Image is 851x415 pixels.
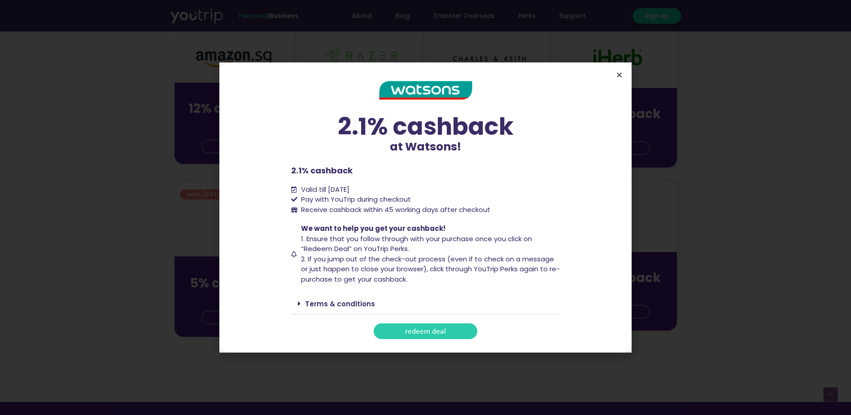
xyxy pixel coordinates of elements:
span: Receive cashback within 45 working days after checkout [299,205,490,215]
span: Valid till [DATE] [301,185,349,194]
div: Terms & conditions [291,293,560,314]
p: 2.1% cashback [291,164,560,177]
span: Pay with YouTrip during checkout [299,194,411,205]
a: Close [616,71,623,78]
div: at Watsons! [291,115,560,155]
span: redeem deal [405,328,446,335]
a: Terms & conditions [305,299,375,309]
span: 2. If you jump out of the check-out process (even if to check on a message or just happen to clos... [301,254,560,284]
span: We want to help you get your cashback! [301,224,445,233]
a: redeem deal [374,323,477,339]
span: 1. Ensure that you follow through with your purchase once you click on “Redeem Deal” on YouTrip P... [301,234,532,254]
div: 2.1% cashback [291,115,560,138]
